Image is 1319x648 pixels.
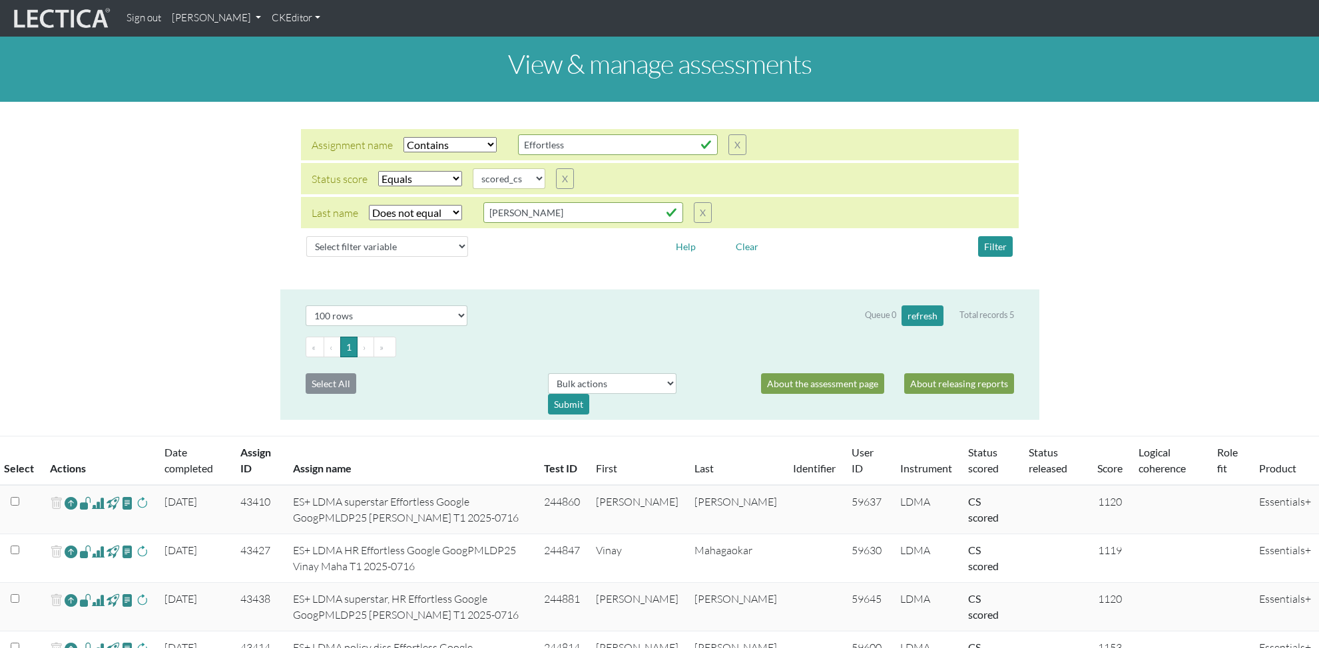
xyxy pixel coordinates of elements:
a: Score [1097,462,1123,474]
td: 43410 [232,485,285,534]
a: Reopen [65,591,77,610]
td: Mahagaokar [686,534,785,583]
a: Logical coherence [1139,446,1186,474]
button: Help [670,236,702,257]
td: 59630 [844,534,892,583]
a: Role fit [1217,446,1238,474]
a: Completed = assessment has been completed; CS scored = assessment has been CLAS scored; LS scored... [968,495,999,524]
td: 59637 [844,485,892,534]
button: X [728,134,746,155]
span: Analyst score [92,592,105,608]
td: 244847 [536,534,588,583]
td: ES+ LDMA superstar Effortless Google GoogPMLDP25 [PERSON_NAME] T1 2025-0716 [285,485,536,534]
span: 1120 [1098,592,1122,605]
td: 244881 [536,583,588,631]
button: X [694,202,712,223]
th: Assign ID [232,436,285,486]
img: lecticalive [11,6,111,31]
th: Test ID [536,436,588,486]
span: view [79,495,92,510]
td: Essentials+ [1251,583,1319,631]
a: User ID [852,446,874,474]
td: Essentials+ [1251,485,1319,534]
a: Product [1259,462,1296,474]
span: delete [50,542,63,562]
td: [DATE] [156,583,232,631]
a: Identifier [793,462,836,474]
a: Sign out [121,5,166,31]
button: Select All [306,373,356,394]
span: view [107,592,119,607]
td: 59645 [844,583,892,631]
span: view [121,592,134,607]
td: [PERSON_NAME] [588,583,686,631]
a: CKEditor [266,5,326,31]
span: rescore [136,592,148,608]
td: LDMA [892,485,960,534]
a: Instrument [900,462,952,474]
td: [PERSON_NAME] [686,583,785,631]
td: [PERSON_NAME] [686,485,785,534]
td: Vinay [588,534,686,583]
th: Assign name [285,436,536,486]
td: LDMA [892,534,960,583]
span: rescore [136,544,148,560]
button: Go to page 1 [340,337,358,357]
span: 1120 [1098,495,1122,508]
a: Last [694,462,714,474]
a: About releasing reports [904,373,1014,394]
a: First [596,462,617,474]
td: 244860 [536,485,588,534]
a: Status scored [968,446,999,474]
button: X [556,168,574,189]
span: delete [50,591,63,610]
a: About the assessment page [761,373,884,394]
a: Reopen [65,542,77,562]
span: rescore [136,495,148,511]
span: Analyst score [92,495,105,511]
span: view [79,544,92,559]
td: Essentials+ [1251,534,1319,583]
span: 1119 [1098,544,1122,557]
td: [DATE] [156,534,232,583]
th: Actions [42,436,156,486]
button: Filter [978,236,1013,257]
button: Clear [730,236,764,257]
td: [DATE] [156,485,232,534]
a: Completed = assessment has been completed; CS scored = assessment has been CLAS scored; LS scored... [968,592,999,621]
span: view [121,495,134,510]
a: Reopen [65,494,77,513]
span: view [107,495,119,510]
a: Date completed [164,446,213,474]
div: Last name [312,205,358,221]
span: Analyst score [92,544,105,560]
a: Help [670,239,702,251]
div: Queue 0 Total records 5 [865,305,1014,326]
span: delete [50,494,63,513]
div: Status score [312,171,368,187]
a: Completed = assessment has been completed; CS scored = assessment has been CLAS scored; LS scored... [968,544,999,572]
td: [PERSON_NAME] [588,485,686,534]
td: ES+ LDMA superstar, HR Effortless Google GoogPMLDP25 [PERSON_NAME] T1 2025-0716 [285,583,536,631]
td: ES+ LDMA HR Effortless Google GoogPMLDP25 Vinay Maha T1 2025-0716 [285,534,536,583]
div: Assignment name [312,137,393,153]
span: view [107,544,119,559]
button: refresh [902,305,943,326]
a: Status released [1029,446,1067,474]
td: 43427 [232,534,285,583]
td: 43438 [232,583,285,631]
span: view [121,544,134,559]
span: view [79,592,92,607]
td: LDMA [892,583,960,631]
div: Submit [548,394,589,414]
ul: Pagination [306,337,1014,357]
a: [PERSON_NAME] [166,5,266,31]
